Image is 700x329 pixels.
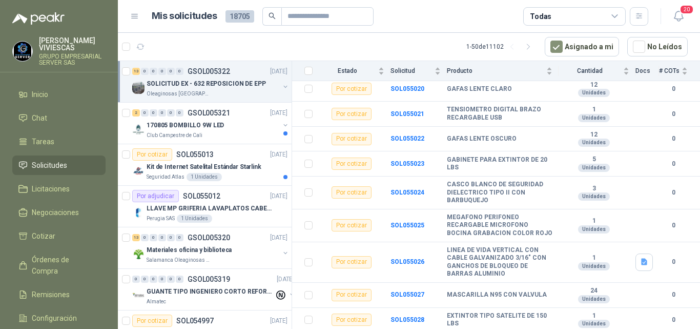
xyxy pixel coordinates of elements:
[390,110,424,118] b: SOL055021
[12,179,106,199] a: Licitaciones
[32,207,79,218] span: Negociaciones
[447,67,544,74] span: Producto
[390,291,424,298] a: SOL055027
[659,315,688,325] b: 0
[578,192,610,201] div: Unidades
[13,42,32,61] img: Company Logo
[559,287,629,295] b: 24
[559,217,629,225] b: 1
[141,234,149,241] div: 0
[447,181,552,205] b: CASCO BLANCO DE SEGURIDAD DIELECTRICO TIPO II CON BARBUQUEJO
[12,285,106,304] a: Remisiones
[390,189,424,196] b: SOL055024
[167,234,175,241] div: 0
[559,106,629,114] b: 1
[12,203,106,222] a: Negociaciones
[277,275,294,284] p: [DATE]
[319,61,390,81] th: Estado
[147,162,261,172] p: Kit de Internet Satelital Estándar Starlink
[147,173,184,181] p: Seguridad Atlas
[390,67,433,74] span: Solicitud
[167,68,175,75] div: 0
[332,256,372,268] div: Por cotizar
[390,316,424,323] a: SOL055028
[578,114,610,122] div: Unidades
[12,85,106,104] a: Inicio
[147,121,224,130] p: 170805 BOMBILLO 9W LED
[447,312,552,328] b: EXTINTOR TIPO SATELITE DE 150 LBS
[270,108,287,118] p: [DATE]
[32,160,67,171] span: Solicitudes
[390,222,424,229] a: SOL055025
[132,123,145,136] img: Company Logo
[659,84,688,94] b: 0
[559,131,629,139] b: 12
[176,68,183,75] div: 0
[669,7,688,26] button: 20
[12,12,65,25] img: Logo peakr
[188,276,230,283] p: GSOL005319
[659,67,680,74] span: # COTs
[118,144,292,186] a: Por cotizarSOL055013[DATE] Company LogoKit de Internet Satelital Estándar StarlinkSeguridad Atlas...
[12,226,106,246] a: Cotizar
[176,317,214,324] p: SOL054997
[578,164,610,172] div: Unidades
[183,192,220,200] p: SOL055012
[32,254,96,277] span: Órdenes de Compra
[150,234,157,241] div: 0
[132,82,145,94] img: Company Logo
[176,276,183,283] div: 0
[147,131,202,140] p: Club Campestre de Cali
[390,85,424,92] b: SOL055020
[270,67,287,76] p: [DATE]
[32,89,48,100] span: Inicio
[225,10,254,23] span: 18705
[150,276,157,283] div: 0
[530,11,551,22] div: Todas
[176,234,183,241] div: 0
[132,206,145,219] img: Company Logo
[578,262,610,270] div: Unidades
[12,132,106,151] a: Tareas
[578,320,610,328] div: Unidades
[12,156,106,175] a: Solicitudes
[141,276,149,283] div: 0
[132,165,145,177] img: Company Logo
[118,186,292,227] a: Por adjudicarSOL055012[DATE] Company LogoLLAVE MP GRIFERIA LAVAPLATOS CABEZA EXTRAIBLEPerugia SAS...
[39,53,106,66] p: GRUPO EMPRESARIAL SERVER SAS
[659,188,688,198] b: 0
[12,308,106,328] a: Configuración
[447,246,552,278] b: LINEA DE VIDA VERTICAL CON CABLE GALVANIZADO 3/16" CON GANCHOS DE BLOQUEO DE BARRAS ALUMINIO
[559,312,629,320] b: 1
[332,289,372,301] div: Por cotizar
[147,298,166,306] p: Almatec
[447,214,552,238] b: MEGAFONO PERIFONEO RECARGABLE MICROFONO BOCINA GRABACION COLOR ROJO
[447,291,547,299] b: MASCARILLA N95 CON VALVULA
[158,234,166,241] div: 0
[147,215,175,223] p: Perugia SAS
[627,37,688,56] button: No Leídos
[141,68,149,75] div: 0
[176,109,183,117] div: 0
[559,81,629,89] b: 12
[132,65,290,98] a: 13 0 0 0 0 0 GSOL005322[DATE] Company LogoSOLICITUD EX - 632 REPOSICION DE EPPOleaginosas [GEOGRA...
[559,156,629,164] b: 5
[578,225,610,234] div: Unidades
[680,5,694,14] span: 20
[167,276,175,283] div: 0
[152,9,217,24] h1: Mis solicitudes
[132,315,172,327] div: Por cotizar
[332,219,372,231] div: Por cotizar
[132,248,145,260] img: Company Logo
[132,273,296,306] a: 0 0 0 0 0 0 GSOL005319[DATE] Company LogoGUANTE TIPO INGENIERO CORTO REFORZADOAlmatec
[659,257,688,267] b: 0
[150,109,157,117] div: 0
[176,151,214,158] p: SOL055013
[659,159,688,169] b: 0
[559,67,621,74] span: Cantidad
[332,108,372,120] div: Por cotizar
[332,158,372,170] div: Por cotizar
